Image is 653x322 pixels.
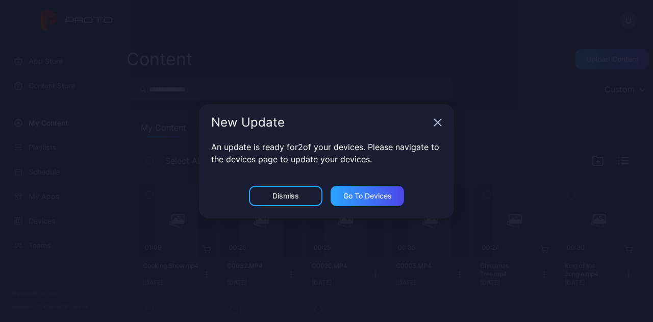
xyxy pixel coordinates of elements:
button: Go to devices [331,186,404,206]
div: Dismiss [272,192,299,200]
button: Dismiss [249,186,322,206]
p: An update is ready for 2 of your devices. Please navigate to the devices page to update your devi... [211,141,442,165]
div: New Update [211,116,430,129]
div: Go to devices [343,192,392,200]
